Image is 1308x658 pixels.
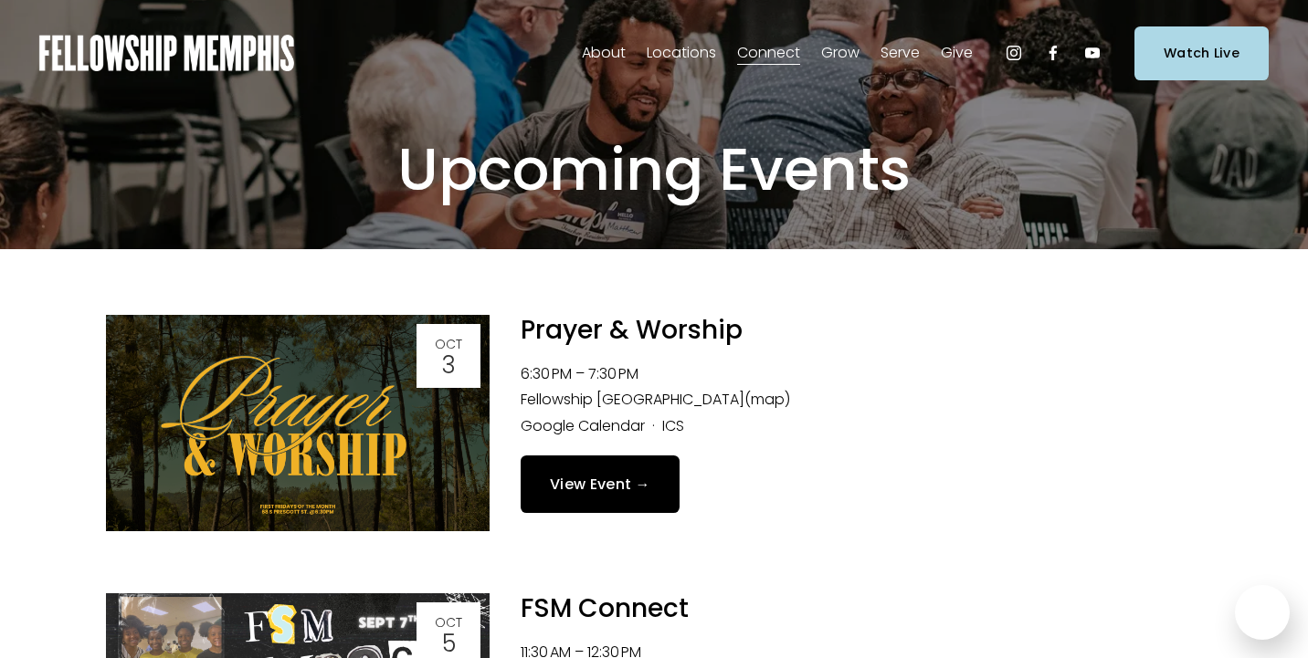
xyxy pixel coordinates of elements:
a: (map) [744,389,790,410]
div: 5 [422,632,475,655]
li: Fellowship [GEOGRAPHIC_DATA] [521,387,1202,413]
img: Prayer & Worship [106,315,490,531]
div: Oct [422,338,475,350]
span: Grow [821,40,860,67]
img: Fellowship Memphis [39,35,294,71]
a: folder dropdown [941,38,973,68]
a: folder dropdown [821,38,860,68]
a: Prayer & Worship [521,312,743,348]
span: Connect [737,40,800,67]
time: 7:30 PM [588,363,638,384]
span: Locations [647,40,716,67]
a: ICS [662,415,684,436]
div: 3 [422,353,475,377]
a: folder dropdown [647,38,716,68]
a: Google Calendar [521,415,645,436]
span: Give [941,40,973,67]
span: About [582,40,626,67]
span: Serve [881,40,920,67]
a: Watch Live [1134,26,1269,80]
a: View Event → [521,455,680,513]
h1: Upcoming Events [243,134,1065,206]
a: folder dropdown [737,38,800,68]
a: FSM Connect [521,590,689,626]
a: YouTube [1083,44,1102,62]
a: folder dropdown [582,38,626,68]
a: Instagram [1005,44,1023,62]
a: folder dropdown [881,38,920,68]
a: Facebook [1044,44,1062,62]
time: 6:30 PM [521,363,572,384]
div: Oct [422,616,475,629]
